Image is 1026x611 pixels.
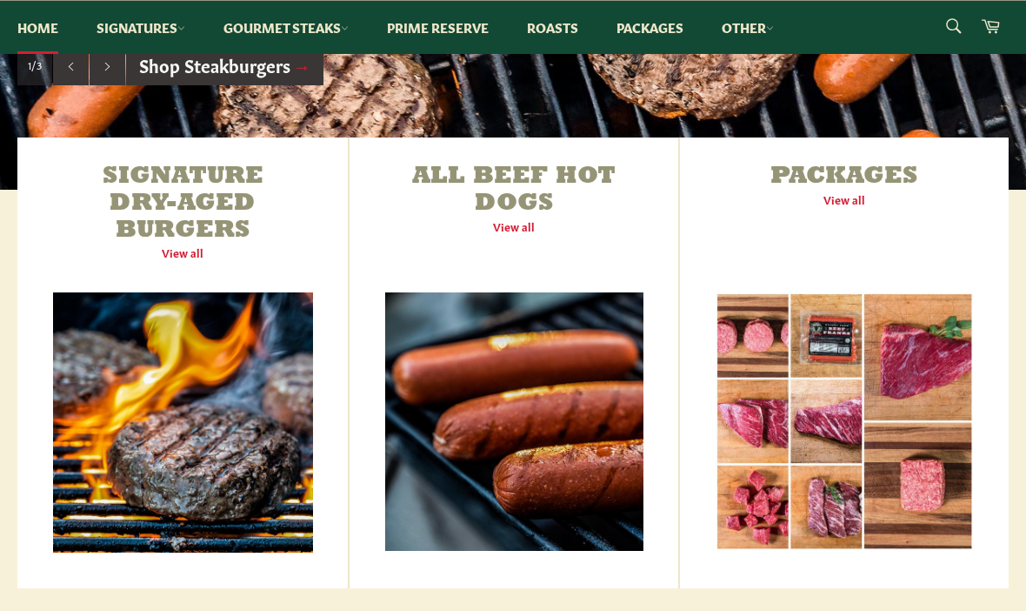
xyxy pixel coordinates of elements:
a: Gourmet Steaks [206,1,366,54]
span: → [293,52,310,77]
a: All Beef Hot Dogs View all All Beef Hot Dogs [350,138,678,588]
div: Slide 1, current [17,44,52,86]
button: Next slide [90,44,125,86]
a: Other [704,1,791,54]
a: Shop Steakburgers [126,44,323,86]
button: Previous slide [53,44,89,86]
a: Prime Reserve [370,1,506,54]
a: Packages View all Packages [680,138,1009,588]
span: 1/3 [28,57,42,72]
a: Packages [599,1,701,54]
a: Signature Dry-Aged Burgers View all Signature Dry-Aged Burgers [17,138,348,588]
a: Signatures [79,1,203,54]
a: Roasts [510,1,596,54]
